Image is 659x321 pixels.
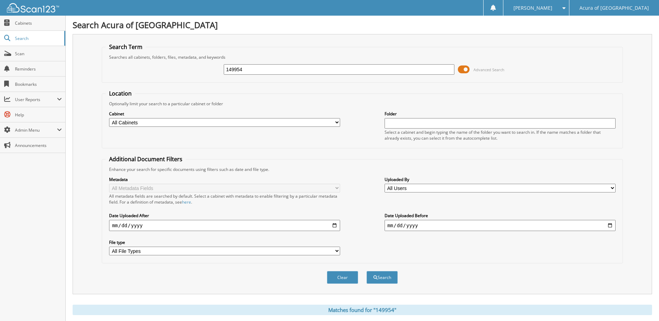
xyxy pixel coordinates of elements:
[73,19,652,31] h1: Search Acura of [GEOGRAPHIC_DATA]
[109,111,340,117] label: Cabinet
[106,54,619,60] div: Searches all cabinets, folders, files, metadata, and keywords
[473,67,504,72] span: Advanced Search
[327,271,358,284] button: Clear
[106,43,146,51] legend: Search Term
[385,129,616,141] div: Select a cabinet and begin typing the name of the folder you want to search in. If the name match...
[385,220,616,231] input: end
[109,220,340,231] input: start
[7,3,59,13] img: scan123-logo-white.svg
[15,20,62,26] span: Cabinets
[15,142,62,148] span: Announcements
[109,193,340,205] div: All metadata fields are searched by default. Select a cabinet with metadata to enable filtering b...
[15,81,62,87] span: Bookmarks
[385,213,616,219] label: Date Uploaded Before
[109,213,340,219] label: Date Uploaded After
[109,239,340,245] label: File type
[513,6,552,10] span: [PERSON_NAME]
[15,112,62,118] span: Help
[15,127,57,133] span: Admin Menu
[106,166,619,172] div: Enhance your search for specific documents using filters such as date and file type.
[106,90,135,97] legend: Location
[15,97,57,102] span: User Reports
[385,111,616,117] label: Folder
[579,6,649,10] span: Acura of [GEOGRAPHIC_DATA]
[366,271,398,284] button: Search
[109,176,340,182] label: Metadata
[15,51,62,57] span: Scan
[182,199,191,205] a: here
[15,35,61,41] span: Search
[385,176,616,182] label: Uploaded By
[106,101,619,107] div: Optionally limit your search to a particular cabinet or folder
[73,305,652,315] div: Matches found for "149954"
[15,66,62,72] span: Reminders
[106,155,186,163] legend: Additional Document Filters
